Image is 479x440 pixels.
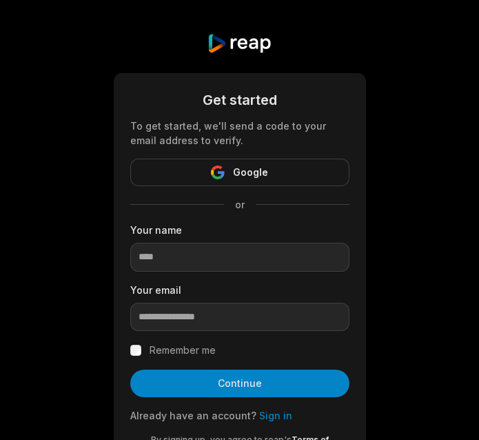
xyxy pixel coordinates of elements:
[259,410,292,421] a: Sign in
[150,342,216,359] label: Remember me
[130,119,349,148] div: To get started, we'll send a code to your email address to verify.
[130,90,349,110] div: Get started
[130,370,349,397] button: Continue
[130,283,349,297] label: Your email
[130,223,349,237] label: Your name
[224,197,256,212] span: or
[233,164,268,181] span: Google
[130,159,349,186] button: Google
[207,33,272,54] img: reap
[130,410,256,421] span: Already have an account?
